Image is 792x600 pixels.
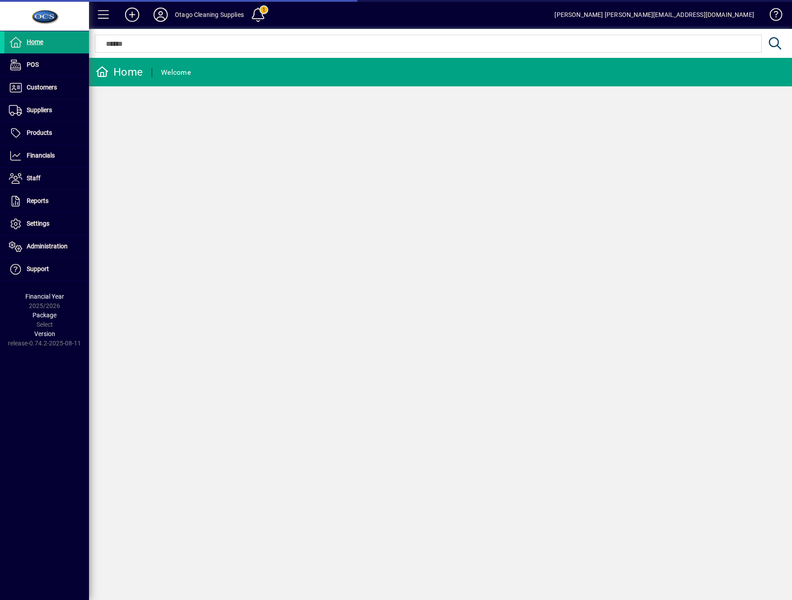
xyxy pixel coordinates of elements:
[32,312,57,319] span: Package
[554,8,754,22] div: [PERSON_NAME] [PERSON_NAME][EMAIL_ADDRESS][DOMAIN_NAME]
[27,220,49,227] span: Settings
[27,61,39,68] span: POS
[25,293,64,300] span: Financial Year
[27,265,49,272] span: Support
[4,258,89,280] a: Support
[34,330,55,337] span: Version
[4,213,89,235] a: Settings
[4,122,89,144] a: Products
[27,106,52,114] span: Suppliers
[763,2,781,31] a: Knowledge Base
[118,7,146,23] button: Add
[4,190,89,212] a: Reports
[4,167,89,190] a: Staff
[27,38,43,45] span: Home
[96,65,143,79] div: Home
[4,77,89,99] a: Customers
[27,152,55,159] span: Financials
[4,145,89,167] a: Financials
[27,243,68,250] span: Administration
[4,99,89,122] a: Suppliers
[161,65,191,80] div: Welcome
[27,129,52,136] span: Products
[27,174,40,182] span: Staff
[175,8,244,22] div: Otago Cleaning Supplies
[27,84,57,91] span: Customers
[4,54,89,76] a: POS
[4,235,89,258] a: Administration
[146,7,175,23] button: Profile
[27,197,48,204] span: Reports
